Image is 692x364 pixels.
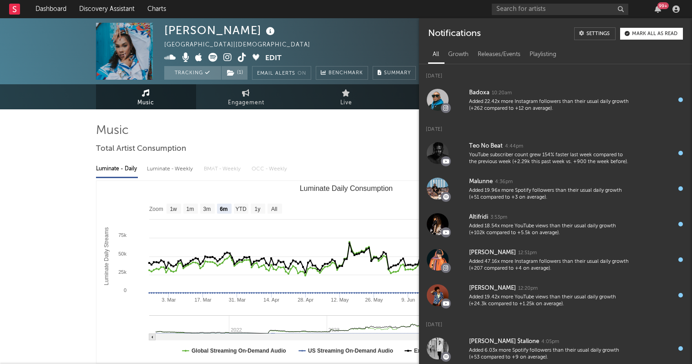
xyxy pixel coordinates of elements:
text: Ex-US Streaming On-Demand Audio [414,348,507,354]
a: Settings [574,27,616,40]
text: YTD [235,206,246,212]
input: Search for artists [492,4,628,15]
button: Email AlertsOn [252,66,311,80]
div: Luminate - Weekly [147,161,195,177]
div: [DATE] [419,64,692,82]
text: 26. May [365,297,383,302]
text: Luminate Daily Consumption [299,185,393,192]
div: [PERSON_NAME] [469,283,516,294]
div: Releases/Events [473,47,525,62]
div: [GEOGRAPHIC_DATA] | [DEMOGRAPHIC_DATA] [164,40,321,51]
div: Added 47.16x more Instagram followers than their usual daily growth (+207 compared to +4 on avera... [469,258,629,272]
span: Total Artist Consumption [96,144,186,154]
div: [DATE] [419,313,692,331]
a: [PERSON_NAME]12:51pmAdded 47.16x more Instagram followers than their usual daily growth (+207 com... [419,242,692,277]
div: 4:44pm [505,143,523,150]
text: 1w [170,206,177,212]
text: 6m [220,206,227,212]
div: 10:20am [492,90,512,97]
text: All [271,206,277,212]
text: Zoom [149,206,163,212]
div: Added 6.03x more Spotify followers than their usual daily growth (+53 compared to +9 on average). [469,347,629,361]
svg: Luminate Daily Consumption [96,181,596,363]
text: 14. Apr [263,297,279,302]
text: 12. May [331,297,349,302]
div: [PERSON_NAME] [469,247,516,258]
a: Audience [396,84,496,109]
div: Growth [444,47,473,62]
div: 12:51pm [518,250,537,256]
a: Badoxa10:20amAdded 22.42x more Instagram followers than their usual daily growth (+262 compared t... [419,82,692,118]
a: Benchmark [316,66,368,80]
text: 25k [118,269,126,275]
text: 75k [118,232,126,238]
text: 3. Mar [162,297,176,302]
a: Engagement [196,84,296,109]
div: Luminate - Daily [96,161,138,177]
div: [PERSON_NAME] $tallone [469,336,539,347]
span: Live [340,97,352,108]
span: Engagement [228,97,264,108]
div: 99 + [657,2,669,9]
div: [PERSON_NAME] [164,23,277,38]
text: 31. Mar [228,297,246,302]
div: 4:05pm [541,338,559,345]
div: 4:36pm [495,179,513,185]
div: Malunne [469,176,493,187]
div: Badoxa [469,87,490,98]
text: 28. Apr [298,297,313,302]
text: 17. Mar [194,297,212,302]
div: YouTube subscriber count grew 154% faster last week compared to the previous week (+2.29k this pa... [469,152,629,166]
div: Teo No Beat [469,141,503,152]
div: Notifications [428,27,480,40]
span: Benchmark [328,68,363,79]
div: 3:53pm [490,214,507,221]
div: 12:20pm [518,285,538,292]
span: ( 1 ) [221,66,248,80]
span: Summary [384,71,411,76]
div: Settings [586,31,610,36]
a: Teo No Beat4:44pmYouTube subscriber count grew 154% faster last week compared to the previous wee... [419,135,692,171]
text: Global Streaming On-Demand Audio [192,348,286,354]
text: US Streaming On-Demand Audio [308,348,393,354]
text: 9. Jun [401,297,415,302]
a: [PERSON_NAME]12:20pmAdded 19.42x more YouTube views than their usual daily growth (+24.3k compare... [419,277,692,313]
text: 1y [254,206,260,212]
a: Altifridi3:53pmAdded 18.54x more YouTube views than their usual daily growth (+102k compared to +... [419,206,692,242]
div: Altifridi [469,212,488,223]
div: Added 19.42x more YouTube views than their usual daily growth (+24.3k compared to +1.25k on avera... [469,294,629,308]
a: Live [296,84,396,109]
div: Playlisting [525,47,561,62]
text: 1m [186,206,194,212]
text: Luminate Daily Streams [103,227,109,285]
button: (1) [222,66,248,80]
text: 3m [203,206,211,212]
div: [DATE] [419,118,692,135]
button: Summary [373,66,416,80]
div: All [428,47,444,62]
a: Malunne4:36pmAdded 19.96x more Spotify followers than their usual daily growth (+51 compared to +... [419,171,692,206]
button: Mark all as read [620,28,683,40]
div: Mark all as read [632,31,677,36]
div: Added 22.42x more Instagram followers than their usual daily growth (+262 compared to +12 on aver... [469,98,629,113]
div: Added 18.54x more YouTube views than their usual daily growth (+102k compared to +5.5k on average). [469,223,629,237]
text: 0 [123,287,126,293]
span: Music [137,97,154,108]
a: Music [96,84,196,109]
button: 99+ [655,5,661,13]
button: Edit [265,53,282,64]
text: 50k [118,251,126,256]
button: Tracking [164,66,221,80]
div: Added 19.96x more Spotify followers than their usual daily growth (+51 compared to +3 on average). [469,187,629,201]
em: On [298,71,306,76]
